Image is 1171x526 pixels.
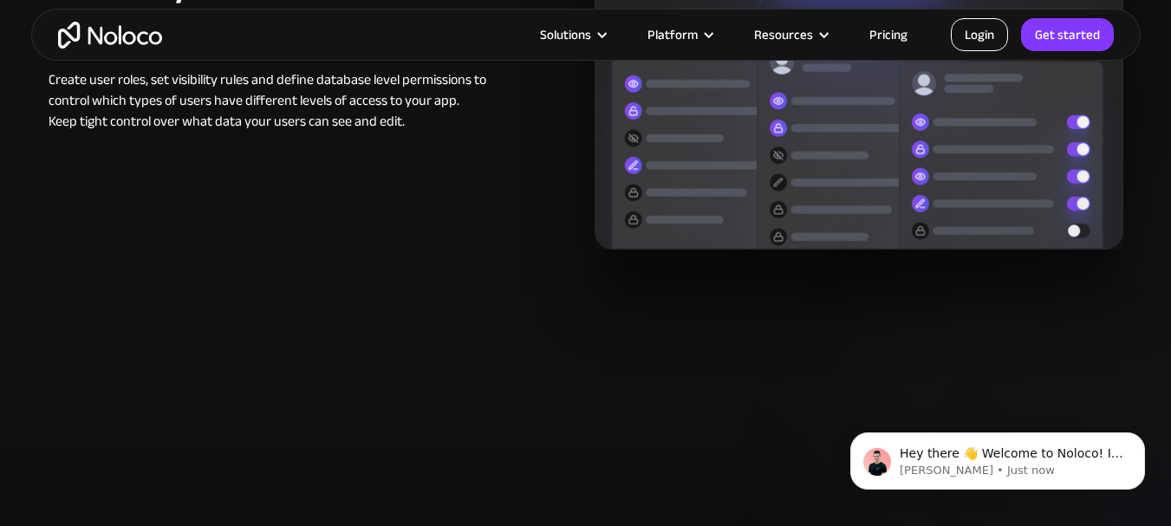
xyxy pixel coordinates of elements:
[49,69,486,132] div: Create user roles, set visibility rules and define database level permissions to control which ty...
[626,23,732,46] div: Platform
[732,23,848,46] div: Resources
[848,23,929,46] a: Pricing
[754,23,813,46] div: Resources
[518,23,626,46] div: Solutions
[951,18,1008,51] a: Login
[1021,18,1114,51] a: Get started
[540,23,591,46] div: Solutions
[647,23,698,46] div: Platform
[824,396,1171,517] iframe: Intercom notifications message
[58,22,162,49] a: home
